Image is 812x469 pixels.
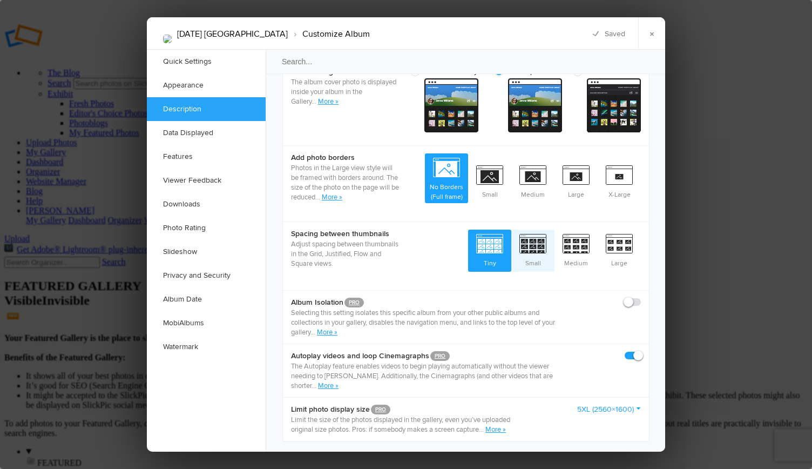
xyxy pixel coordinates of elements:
a: PRO [371,405,390,414]
span: Large [598,230,641,270]
a: Watermark [147,335,266,359]
a: Privacy and Security [147,264,266,287]
a: More » [485,425,506,434]
span: Small [468,161,511,201]
span: .. [312,328,317,337]
b: Album Isolation [291,297,571,308]
span: .. [313,97,318,106]
span: Medium [554,230,598,270]
a: Downloads [147,192,266,216]
a: Description [147,97,266,121]
span: ... [479,425,485,434]
span: cover Custom - dark [424,78,478,132]
a: More » [318,97,339,106]
li: Customize Album [288,25,370,43]
p: The Autoplay feature enables videos to begin playing automatically without the viewer needing to ... [291,361,571,391]
span: Small [511,230,554,270]
a: 5XL (2560×1600) [577,404,641,415]
p: Limit the size of the photos displayed in the gallery, even you’ve uploaded original size photos.... [291,415,518,434]
span: X-Large [598,161,641,201]
b: Spacing between thumbnails [291,229,399,239]
a: More » [318,381,339,390]
span: cover Custom - dark [508,78,562,132]
a: Viewer Feedback [147,169,266,192]
span: Tiny [468,230,511,270]
a: PRO [344,298,364,307]
p: Photos in the Large view style will be framed with borders around. The size of the photo on the p... [291,163,399,202]
span: Medium [511,161,554,201]
a: Album Date [147,287,266,311]
input: Search... [265,49,667,74]
b: Autoplay videos and loop Cinemagraphs [291,351,571,361]
a: Data Displayed [147,121,266,145]
span: cover Custom - dark [587,78,641,132]
a: More » [322,193,342,202]
img: IMG_9949.jpg [163,35,172,43]
span: ... [312,381,318,390]
p: Selecting this setting isolates this specific album from your other public albums and collections... [291,308,571,337]
a: Slideshow [147,240,266,264]
a: PRO [430,351,450,361]
a: Photo Rating [147,216,266,240]
li: [DATE] [GEOGRAPHIC_DATA] [177,25,288,43]
p: Adjust spacing between thumbnails in the Grid, Justified, Flow and Square views. [291,239,399,269]
b: Limit photo display size [291,404,518,415]
p: The album cover photo is displayed inside your album in the Gallery. [291,77,399,106]
span: No Borders (Full frame) [425,153,468,203]
span: Large [554,161,598,201]
a: Features [147,145,266,169]
a: Quick Settings [147,50,266,73]
span: ... [315,193,322,202]
a: MobiAlbums [147,311,266,335]
a: More » [317,328,337,337]
a: Appearance [147,73,266,97]
a: × [638,17,665,50]
b: Add photo borders [291,152,399,163]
